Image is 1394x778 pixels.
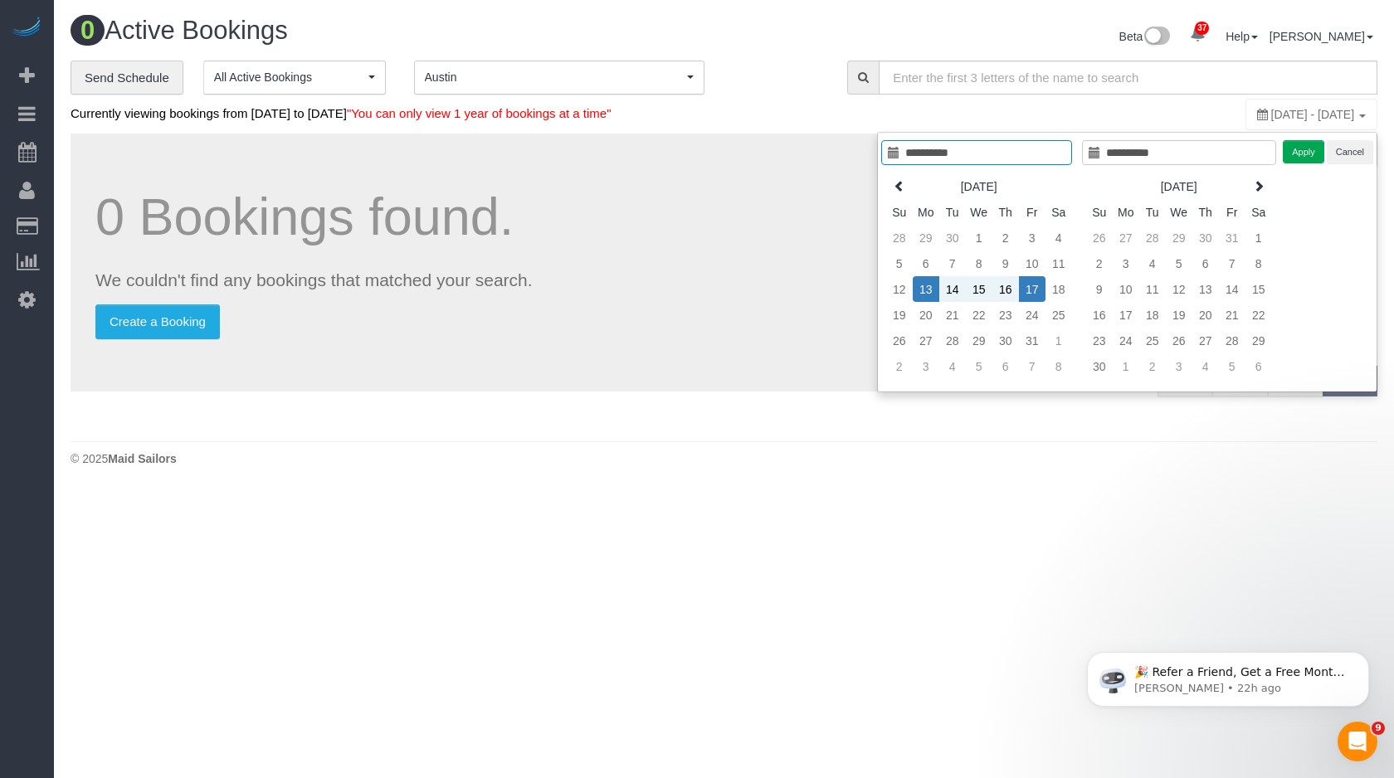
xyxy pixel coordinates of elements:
[939,199,966,225] th: Tu
[1086,250,1113,276] td: 2
[214,69,364,85] span: All Active Bookings
[1327,140,1373,164] button: Cancel
[1062,617,1394,733] iframe: Intercom notifications message
[1019,353,1045,379] td: 7
[939,250,966,276] td: 7
[1086,199,1113,225] th: Su
[992,328,1019,353] td: 30
[939,225,966,250] td: 30
[425,69,683,85] span: Austin
[1139,250,1166,276] td: 4
[1219,302,1245,328] td: 21
[913,302,939,328] td: 20
[1113,353,1139,379] td: 1
[886,225,913,250] td: 28
[886,328,913,353] td: 26
[95,188,1132,246] h1: 0 Bookings found.
[966,328,992,353] td: 29
[886,276,913,302] td: 12
[913,353,939,379] td: 3
[966,302,992,328] td: 22
[1045,225,1072,250] td: 4
[886,250,913,276] td: 5
[966,353,992,379] td: 5
[1086,353,1113,379] td: 30
[1113,250,1139,276] td: 3
[1019,328,1045,353] td: 31
[992,250,1019,276] td: 9
[72,48,284,226] span: 🎉 Refer a Friend, Get a Free Month! 🎉 Love Automaid? Share the love! When you refer a friend who ...
[1192,276,1219,302] td: 13
[1245,225,1272,250] td: 1
[1113,302,1139,328] td: 17
[1139,199,1166,225] th: Tu
[1019,199,1045,225] th: Fr
[95,304,220,339] a: Create a Booking
[1166,250,1192,276] td: 5
[71,61,183,95] a: Send Schedule
[992,302,1019,328] td: 23
[1113,225,1139,250] td: 27
[992,225,1019,250] td: 2
[1166,276,1192,302] td: 12
[1166,225,1192,250] td: 29
[992,199,1019,225] th: Th
[913,225,939,250] td: 29
[1113,173,1245,199] th: [DATE]
[939,302,966,328] td: 21
[913,173,1045,199] th: [DATE]
[886,302,913,328] td: 19
[1245,353,1272,379] td: 6
[72,64,286,79] p: Message from Ellie, sent 22h ago
[71,106,612,120] span: Currently viewing bookings from [DATE] to [DATE]
[1019,225,1045,250] td: 3
[1143,27,1170,48] img: New interface
[1192,302,1219,328] td: 20
[1113,328,1139,353] td: 24
[1019,302,1045,328] td: 24
[10,17,43,40] img: Automaid Logo
[1086,328,1113,353] td: 23
[1139,276,1166,302] td: 11
[1245,328,1272,353] td: 29
[1283,140,1324,164] button: Apply
[1372,722,1385,735] span: 9
[1045,353,1072,379] td: 8
[1182,17,1214,53] a: 37
[1192,199,1219,225] th: Th
[1270,30,1373,43] a: [PERSON_NAME]
[347,106,612,120] span: "You can only view 1 year of bookings at a time"
[71,450,1377,467] div: © 2025
[1139,225,1166,250] td: 28
[966,225,992,250] td: 1
[1226,30,1258,43] a: Help
[939,328,966,353] td: 28
[1045,250,1072,276] td: 11
[913,250,939,276] td: 6
[71,17,712,45] h1: Active Bookings
[1086,225,1113,250] td: 26
[939,276,966,302] td: 14
[1192,225,1219,250] td: 30
[913,199,939,225] th: Mo
[1245,99,1377,130] div: You can only view 1 year of bookings
[203,61,386,95] button: All Active Bookings
[966,199,992,225] th: We
[1166,353,1192,379] td: 3
[1219,328,1245,353] td: 28
[1045,276,1072,302] td: 18
[1166,199,1192,225] th: We
[939,353,966,379] td: 4
[1019,276,1045,302] td: 17
[95,268,1132,292] p: We couldn't find any bookings that matched your search.
[1195,22,1209,35] span: 37
[414,61,704,95] ol: Austin
[1219,225,1245,250] td: 31
[1219,199,1245,225] th: Fr
[1139,328,1166,353] td: 25
[1271,108,1355,121] span: [DATE] - [DATE]
[1113,199,1139,225] th: Mo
